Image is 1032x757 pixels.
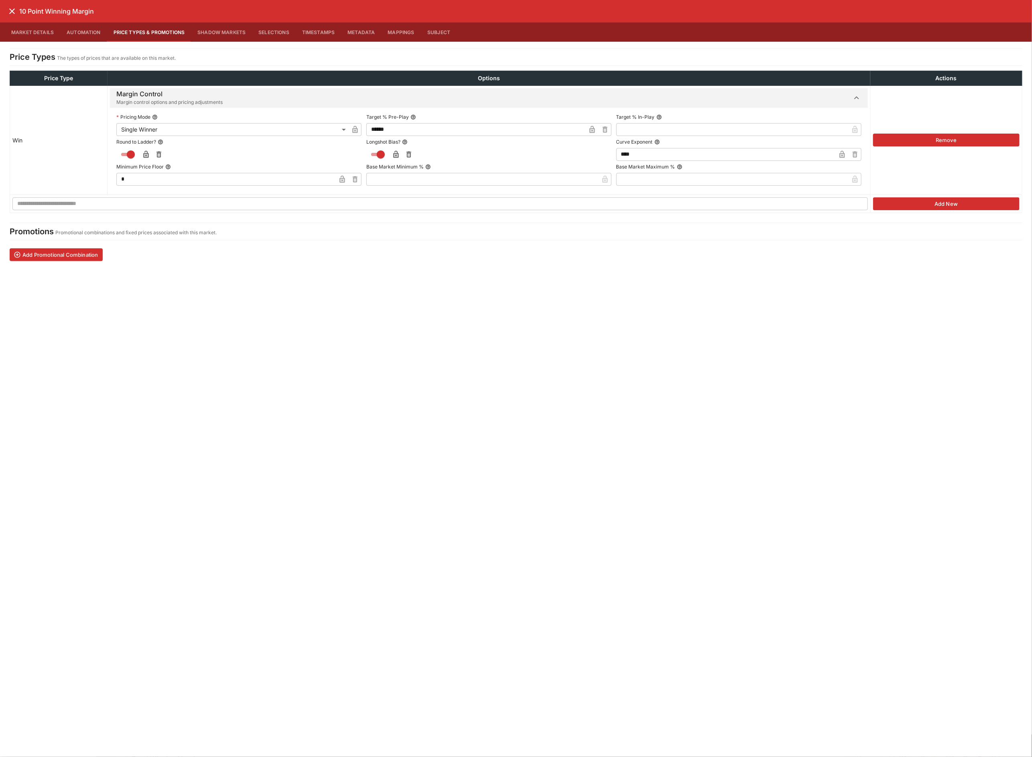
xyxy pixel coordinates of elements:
button: Longshot Bias? [402,139,408,145]
p: Target % Pre-Play [366,114,409,120]
p: Promotional combinations and fixed prices associated with this market. [55,229,217,237]
p: Minimum Price Floor [116,163,164,170]
button: Add Promotional Combination [10,248,103,261]
h6: Margin Control [116,90,223,98]
button: Margin Control Margin control options and pricing adjustments [110,88,868,108]
button: Add New [873,197,1020,210]
p: Pricing Mode [116,114,150,120]
th: Price Type [10,71,108,86]
p: Target % In-Play [616,114,655,120]
p: The types of prices that are available on this market. [57,54,176,62]
p: Curve Exponent [616,138,653,145]
p: Round to Ladder? [116,138,156,145]
button: Base Market Maximum % [677,164,683,170]
button: Price Types & Promotions [107,22,191,42]
th: Actions [870,71,1022,86]
button: Minimum Price Floor [165,164,171,170]
button: Timestamps [296,22,341,42]
td: Win [10,86,108,195]
button: Automation [60,22,107,42]
button: Market Details [5,22,60,42]
button: Subject [421,22,457,42]
h6: 10 Point Winning Margin [19,7,94,16]
p: Base Market Minimum % [366,163,424,170]
p: Longshot Bias? [366,138,400,145]
th: Options [108,71,871,86]
div: Single Winner [116,123,349,136]
button: Target % Pre-Play [410,114,416,120]
button: Mappings [382,22,421,42]
h4: Price Types [10,52,55,62]
button: Round to Ladder? [158,139,163,145]
button: Target % In-Play [656,114,662,120]
button: Selections [252,22,296,42]
button: Base Market Minimum % [425,164,431,170]
button: Metadata [341,22,381,42]
button: Curve Exponent [654,139,660,145]
h4: Promotions [10,226,54,237]
button: Shadow Markets [191,22,252,42]
button: Pricing Mode [152,114,158,120]
button: Remove [873,134,1020,146]
p: Base Market Maximum % [616,163,675,170]
button: close [5,4,19,18]
span: Margin control options and pricing adjustments [116,98,223,106]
